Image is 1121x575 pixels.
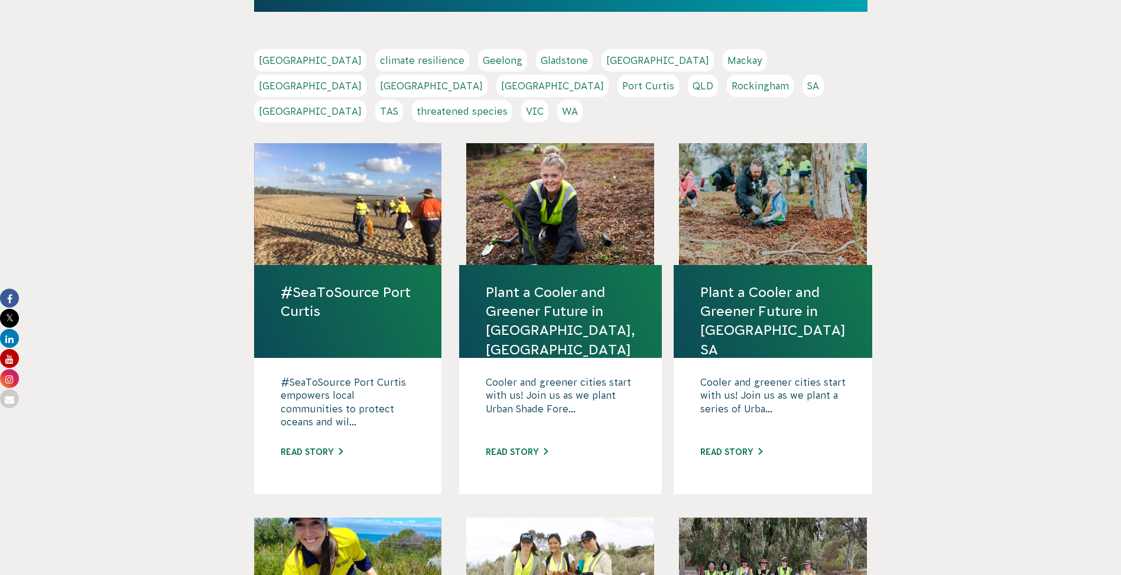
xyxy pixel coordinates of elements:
[700,447,762,457] a: Read story
[496,75,609,97] a: [GEOGRAPHIC_DATA]
[536,49,593,72] a: Gladstone
[521,100,548,122] a: VIC
[281,376,415,435] p: #SeaToSource Port Curtis empowers local communities to protect oceans and wil...
[254,49,366,72] a: [GEOGRAPHIC_DATA]
[557,100,583,122] a: WA
[618,75,679,97] a: Port Curtis
[412,100,512,122] a: threatened species
[478,49,527,72] a: Geelong
[723,49,767,72] a: Mackay
[375,100,403,122] a: TAS
[802,75,824,97] a: SA
[281,283,415,321] a: #SeaToSource Port Curtis
[375,49,469,72] a: climate resilience
[486,376,635,435] p: Cooler and greener cities start with us! Join us as we plant Urban Shade Fore...
[375,75,488,97] a: [GEOGRAPHIC_DATA]
[688,75,718,97] a: QLD
[727,75,794,97] a: Rockingham
[486,283,635,359] a: Plant a Cooler and Greener Future in [GEOGRAPHIC_DATA], [GEOGRAPHIC_DATA]
[281,447,343,457] a: Read story
[700,283,846,359] a: Plant a Cooler and Greener Future in [GEOGRAPHIC_DATA] SA
[486,447,548,457] a: Read story
[254,75,366,97] a: [GEOGRAPHIC_DATA]
[254,100,366,122] a: [GEOGRAPHIC_DATA]
[700,376,846,435] p: Cooler and greener cities start with us! Join us as we plant a series of Urba...
[602,49,714,72] a: [GEOGRAPHIC_DATA]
